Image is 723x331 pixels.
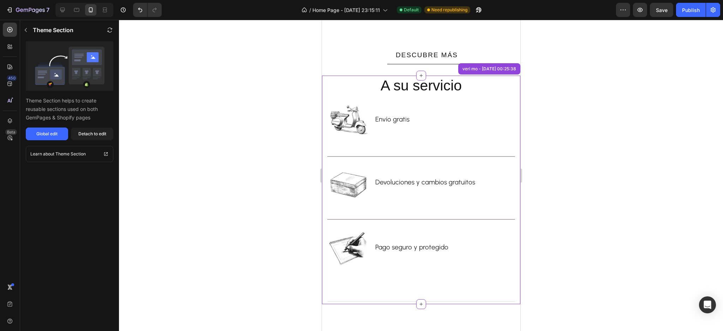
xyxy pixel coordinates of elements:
[699,296,716,313] div: Open Intercom Messenger
[650,3,673,17] button: Save
[133,3,162,17] div: Undo/Redo
[78,131,106,137] div: Detach to edit
[26,96,113,122] p: Theme Section helps to create reusable sections used on both GemPages & Shopify pages
[26,128,68,140] button: Global edit
[7,75,17,81] div: 450
[322,20,520,331] iframe: Design area
[3,3,53,17] button: 7
[309,6,311,14] span: /
[404,7,419,13] span: Default
[30,150,54,158] p: Learn about
[656,7,668,13] span: Save
[55,150,86,158] p: Theme Section
[71,128,113,140] button: Detach to edit
[312,6,380,14] span: Home Page - [DATE] 23:15:11
[431,7,467,13] span: Need republishing
[26,146,113,162] a: Learn about Theme Section
[682,6,700,14] div: Publish
[33,26,73,34] p: Theme Section
[5,129,17,135] div: Beta
[36,131,58,137] div: Global edit
[676,3,706,17] button: Publish
[46,6,49,14] p: 7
